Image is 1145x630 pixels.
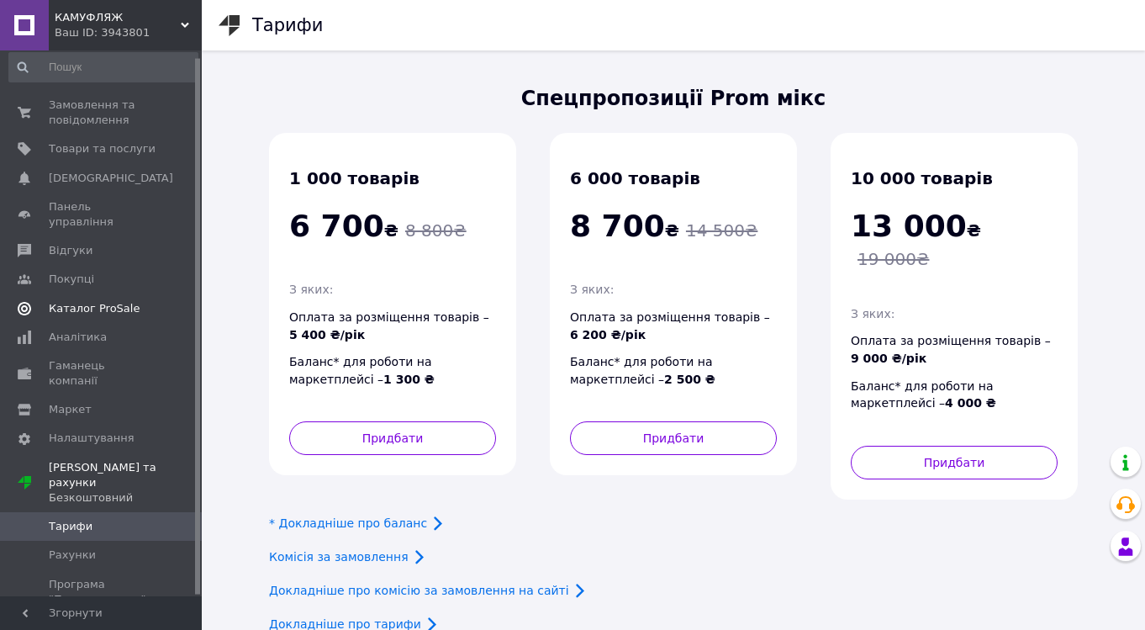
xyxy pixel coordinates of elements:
[405,220,467,241] span: 8 800 ₴
[49,272,94,287] span: Покупці
[49,98,156,128] span: Замовлення та повідомлення
[49,330,107,345] span: Аналітика
[49,431,135,446] span: Налаштування
[49,243,92,258] span: Відгуки
[570,310,770,341] span: Оплата за розміщення товарів –
[49,141,156,156] span: Товари та послуги
[55,25,202,40] div: Ваш ID: 3943801
[49,548,96,563] span: Рахунки
[851,209,967,243] span: 13 000
[49,402,92,417] span: Маркет
[570,209,665,243] span: 8 700
[269,84,1078,113] span: Спецпропозиції Prom мікс
[49,460,202,506] span: [PERSON_NAME] та рахунки
[570,328,646,341] span: 6 200 ₴/рік
[289,355,435,386] span: Баланс* для роботи на маркетплейсі –
[49,358,156,389] span: Гаманець компанії
[269,550,409,564] a: Комісія за замовлення
[289,168,419,188] span: 1 000 товарів
[851,446,1058,479] button: Придбати
[8,52,198,82] input: Пошук
[289,220,398,241] span: ₴
[570,220,679,241] span: ₴
[269,584,569,597] a: Докладніше про комісію за замовлення на сайті
[49,199,156,230] span: Панель управління
[570,168,700,188] span: 6 000 товарів
[686,220,757,241] span: 14 500 ₴
[49,490,202,506] div: Безкоштовний
[289,328,365,341] span: 5 400 ₴/рік
[289,283,333,296] span: З яких:
[49,171,173,186] span: [DEMOGRAPHIC_DATA]
[851,168,993,188] span: 10 000 товарів
[664,373,715,386] span: 2 500 ₴
[252,15,323,35] h1: Тарифи
[851,379,996,410] span: Баланс* для роботи на маркетплейсі –
[851,307,894,320] span: З яких:
[55,10,181,25] span: КАМУФЛЯЖ
[49,577,156,607] span: Програма "Приведи друга"
[851,352,926,365] span: 9 000 ₴/рік
[289,310,489,341] span: Оплата за розміщення товарів –
[289,209,384,243] span: 6 700
[945,396,996,410] span: 4 000 ₴
[269,516,427,530] a: * Докладніше про баланс
[570,355,715,386] span: Баланс* для роботи на маркетплейсі –
[289,421,496,455] button: Придбати
[857,249,929,269] span: 19 000 ₴
[570,283,614,296] span: З яких:
[851,334,1051,365] span: Оплата за розміщення товарів –
[49,301,140,316] span: Каталог ProSale
[570,421,777,455] button: Придбати
[49,519,92,534] span: Тарифи
[383,373,435,386] span: 1 300 ₴
[851,220,981,241] span: ₴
